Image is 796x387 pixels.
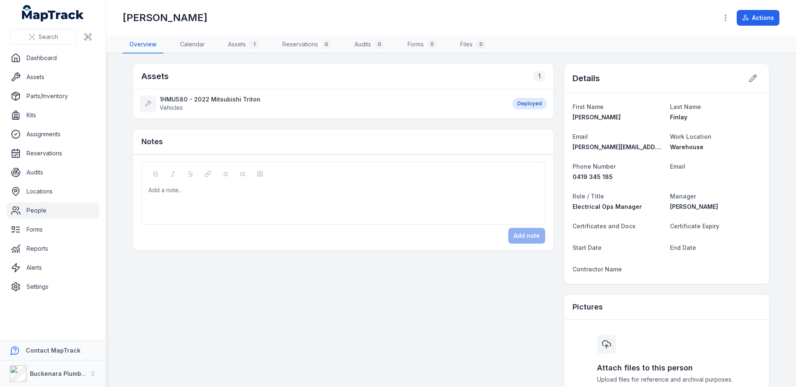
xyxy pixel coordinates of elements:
[160,104,183,111] span: Vehicles
[173,36,211,53] a: Calendar
[401,36,444,53] a: Forms0
[140,95,504,112] a: 1HMU580 - 2022 Mitsubishi TritonVehicles
[573,173,613,180] span: 0419 345 185
[573,114,621,121] span: [PERSON_NAME]
[7,278,99,295] a: Settings
[276,36,338,53] a: Reservations0
[670,193,696,200] span: Manager
[7,202,99,219] a: People
[573,244,602,251] span: Start Date
[573,203,642,210] span: Electrical Ops Manager
[573,266,622,273] span: Contractor Name
[670,244,696,251] span: End Date
[7,164,99,181] a: Audits
[573,73,600,84] h2: Details
[534,70,545,82] div: 1
[10,29,77,45] button: Search
[249,39,259,49] div: 1
[670,223,719,230] span: Certificate Expiry
[573,223,636,230] span: Certificates and Docs
[7,221,99,238] a: Forms
[573,143,721,150] span: [PERSON_NAME][EMAIL_ADDRESS][DOMAIN_NAME]
[737,10,779,26] button: Actions
[7,126,99,143] a: Assignments
[321,39,331,49] div: 0
[670,143,704,150] span: Warehouse
[7,145,99,162] a: Reservations
[670,114,687,121] span: Finlay
[22,5,84,22] a: MapTrack
[427,39,437,49] div: 0
[123,11,207,24] h1: [PERSON_NAME]
[597,362,736,374] h3: Attach files to this person
[160,95,260,104] strong: 1HMU580 - 2022 Mitsubishi Triton
[597,375,736,384] span: Upload files for reference and archival purposes.
[39,33,58,41] span: Search
[7,183,99,200] a: Locations
[26,347,80,354] strong: Contact MapTrack
[374,39,384,49] div: 0
[7,240,99,257] a: Reports
[7,107,99,123] a: Kits
[221,36,266,53] a: Assets1
[573,133,588,140] span: Email
[573,163,616,170] span: Phone Number
[476,39,486,49] div: 0
[7,69,99,85] a: Assets
[454,36,493,53] a: Files0
[670,103,701,110] span: Last Name
[141,136,163,148] h3: Notes
[573,103,604,110] span: First Name
[141,70,169,82] h2: Assets
[670,133,711,140] span: Work Location
[123,36,163,53] a: Overview
[30,370,139,377] strong: Buckenara Plumbing Gas & Electrical
[7,88,99,104] a: Parts/Inventory
[573,193,604,200] span: Role / Title
[573,301,603,313] h3: Pictures
[7,259,99,276] a: Alerts
[7,50,99,66] a: Dashboard
[670,163,685,170] span: Email
[512,98,547,109] div: Deployed
[348,36,391,53] a: Audits0
[670,203,718,210] span: [PERSON_NAME]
